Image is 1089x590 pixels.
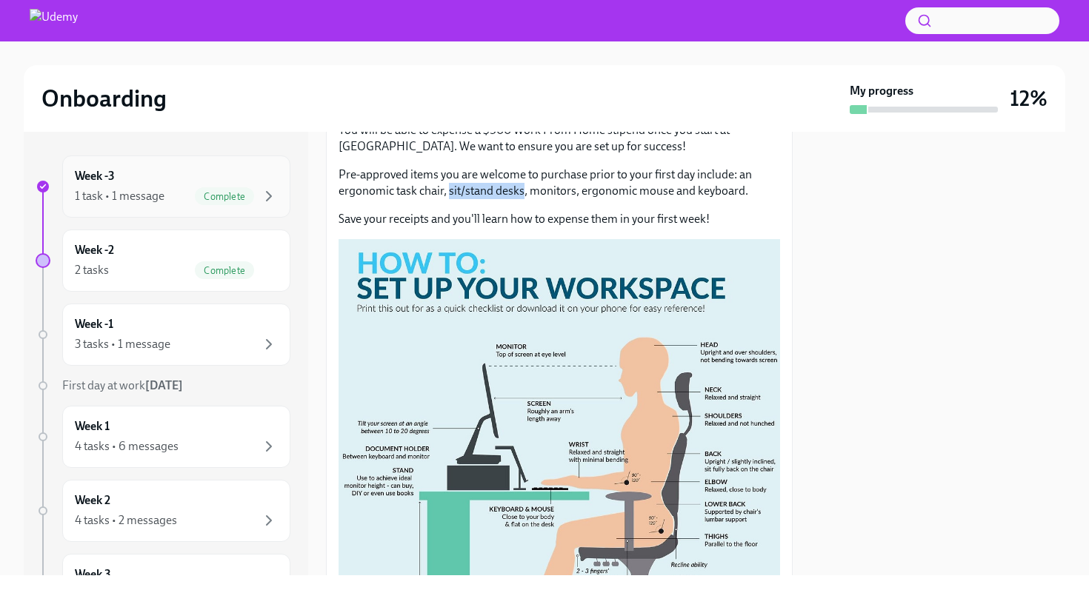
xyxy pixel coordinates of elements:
[75,316,113,332] h6: Week -1
[36,480,290,542] a: Week 24 tasks • 2 messages
[41,84,167,113] h2: Onboarding
[36,229,290,292] a: Week -22 tasksComplete
[75,492,110,509] h6: Week 2
[75,188,164,204] div: 1 task • 1 message
[75,242,114,258] h6: Week -2
[339,167,780,199] p: Pre-approved items you are welcome to purchase prior to your first day include: an ergonomic task...
[75,336,170,352] div: 3 tasks • 1 message
[36,155,290,218] a: Week -31 task • 1 messageComplete
[36,378,290,394] a: First day at work[DATE]
[30,9,78,33] img: Udemy
[195,191,254,202] span: Complete
[339,211,780,227] p: Save your receipts and you'll learn how to expense them in your first week!
[1010,85,1048,112] h3: 12%
[850,83,913,99] strong: My progress
[75,418,110,435] h6: Week 1
[36,304,290,366] a: Week -13 tasks • 1 message
[75,168,115,184] h6: Week -3
[62,378,183,392] span: First day at work
[195,265,254,276] span: Complete
[75,566,111,583] h6: Week 3
[339,122,780,155] p: You will be able to expense a $500 Work From Home stipend once you start at [GEOGRAPHIC_DATA]. We...
[75,438,179,455] div: 4 tasks • 6 messages
[145,378,183,392] strong: [DATE]
[75,512,177,529] div: 4 tasks • 2 messages
[75,262,109,278] div: 2 tasks
[36,406,290,468] a: Week 14 tasks • 6 messages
